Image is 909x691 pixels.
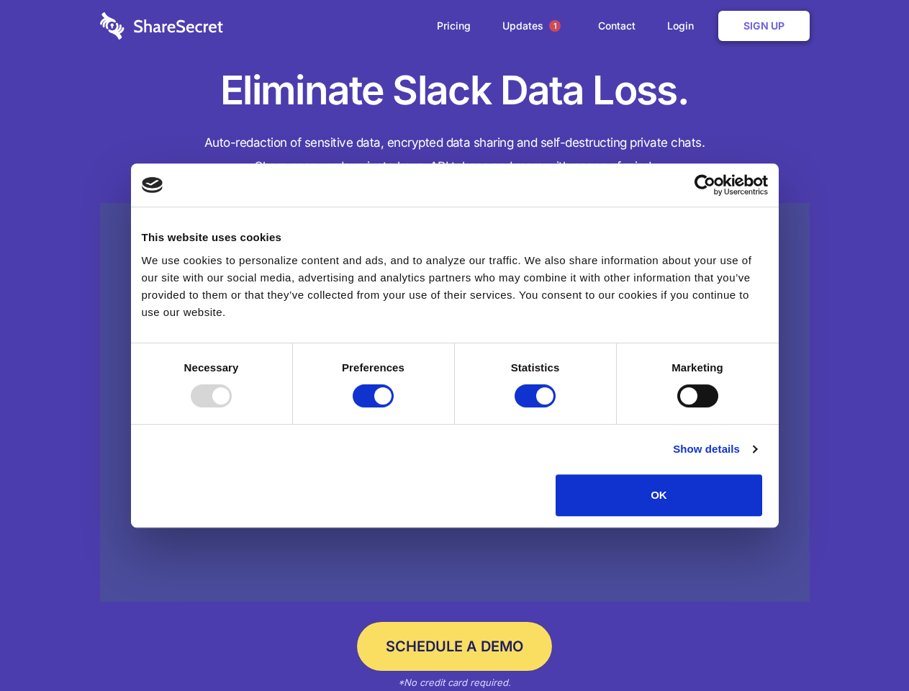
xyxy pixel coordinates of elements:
h4: Auto-redaction of sensitive data, encrypted data sharing and self-destructing private chats. Shar... [100,131,810,179]
a: Sign Up [718,11,810,41]
button: OK [556,474,762,516]
img: logo [142,177,163,193]
img: logo-wordmark-white-trans-d4663122ce5f474addd5e946df7df03e33cb6a1c49d2221995e7729f52c070b2.svg [100,12,223,40]
strong: Necessary [184,361,239,374]
strong: Statistics [511,361,560,374]
a: Pricing [422,4,485,48]
a: Wistia video thumbnail [100,203,810,602]
a: Schedule a Demo [357,622,552,671]
a: Usercentrics Cookiebot - opens in a new window [642,174,768,196]
strong: Preferences [342,361,404,374]
strong: Marketing [671,361,723,374]
a: Show details [673,441,756,458]
div: We use cookies to personalize content and ads, and to analyze our traffic. We also share informat... [142,252,768,321]
div: This website uses cookies [142,229,768,246]
em: *No credit card required. [398,677,511,688]
span: 1 [549,20,561,32]
h1: Eliminate Slack Data Loss. [100,65,810,117]
a: Login [653,4,715,48]
a: Contact [584,4,650,48]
